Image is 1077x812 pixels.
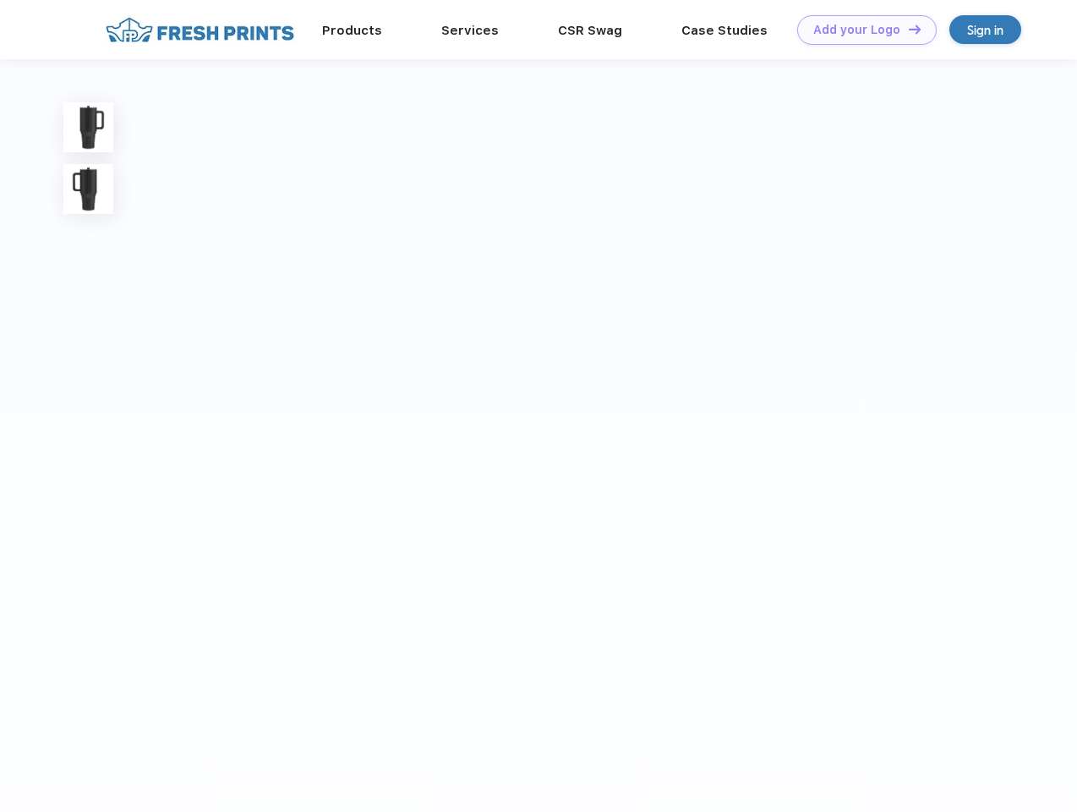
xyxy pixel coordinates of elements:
[63,164,113,214] img: func=resize&h=100
[813,23,900,37] div: Add your Logo
[949,15,1021,44] a: Sign in
[909,25,921,34] img: DT
[63,102,113,152] img: func=resize&h=100
[101,15,299,45] img: fo%20logo%202.webp
[322,23,382,38] a: Products
[967,20,1003,40] div: Sign in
